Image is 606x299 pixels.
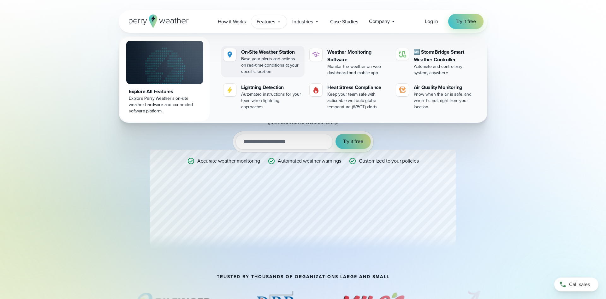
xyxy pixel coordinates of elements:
a: Air Quality Monitoring Know when the air is safe, and when it's not, right from your location [394,81,477,113]
div: Monitor the weather on web dashboard and mobile app [327,63,388,76]
h2: TRUSTED BY THOUSANDS OF ORGANIZATIONS LARGE AND SMALL [217,274,389,279]
a: How it Works [212,15,251,28]
a: Case Studies [325,15,364,28]
a: 🆕 StormBridge Smart Weather Controller Automate and control any system, anywhere [394,46,477,79]
a: On-Site Weather Station Base your alerts and actions on real-time conditions at your specific loc... [221,46,305,77]
span: Company [369,18,390,25]
div: Base your alerts and actions on real-time conditions at your specific location [241,56,302,75]
a: Call sales [554,278,598,291]
a: Lightning Detection Automated instructions for your team when lightning approaches [221,81,305,113]
img: Location.svg [226,51,234,58]
span: Call sales [569,281,590,288]
div: Lightning Detection [241,84,302,91]
img: lightning-icon.svg [226,86,234,94]
span: Try it free [343,138,363,145]
span: Try it free [456,18,476,25]
div: Heat Stress Compliance [327,84,388,91]
a: Heat Stress Compliance Keep your team safe with actionable wet bulb globe temperature (WBGT) alerts [307,81,391,113]
button: Try it free [336,134,371,149]
div: Weather Monitoring Software [327,48,388,63]
span: Features [257,18,275,26]
span: Industries [292,18,313,26]
div: Air Quality Monitoring [414,84,475,91]
div: Explore All Features [129,88,201,95]
div: Know when the air is safe, and when it's not, right from your location [414,91,475,110]
div: Keep your team safe with actionable wet bulb globe temperature (WBGT) alerts [327,91,388,110]
a: Weather Monitoring Software Monitor the weather on web dashboard and mobile app [307,46,391,79]
a: Log in [425,18,438,25]
div: Automated instructions for your team when lightning approaches [241,91,302,110]
a: Try it free [448,14,484,29]
p: Customized to your policies [359,157,419,165]
p: Automated weather warnings [278,157,341,165]
div: Explore Perry Weather's on-site weather hardware and connected software platform. [129,95,201,114]
div: On-Site Weather Station [241,48,302,56]
img: aqi-icon.svg [399,86,406,94]
div: Automate and control any system, anywhere [414,63,475,76]
img: Gas.svg [312,86,320,94]
p: Accurate weather monitoring [197,157,260,165]
img: stormbridge-icon-V6.svg [399,51,406,57]
span: Case Studies [330,18,358,26]
a: Explore All Features Explore Perry Weather's on-site weather hardware and connected software plat... [120,37,210,122]
img: software-icon.svg [312,51,320,58]
span: How it Works [218,18,246,26]
div: 🆕 StormBridge Smart Weather Controller [414,48,475,63]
